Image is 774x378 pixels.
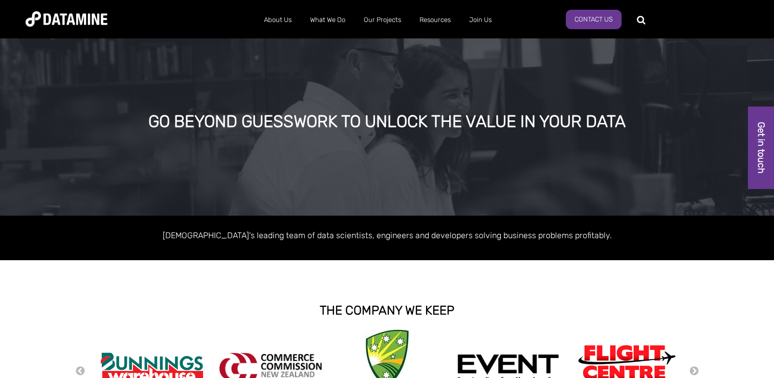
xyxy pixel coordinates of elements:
img: Datamine [26,11,107,27]
a: What We Do [301,7,355,33]
a: Our Projects [355,7,410,33]
button: Previous [75,366,85,377]
a: Resources [410,7,460,33]
a: Get in touch [748,107,774,189]
a: About Us [255,7,301,33]
a: Join Us [460,7,501,33]
strong: THE COMPANY WE KEEP [320,303,454,318]
div: GO BEYOND GUESSWORK TO UNLOCK THE VALUE IN YOUR DATA [91,113,683,131]
a: Contact Us [566,10,622,29]
button: Next [689,366,699,377]
p: [DEMOGRAPHIC_DATA]'s leading team of data scientists, engineers and developers solving business p... [96,228,679,242]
